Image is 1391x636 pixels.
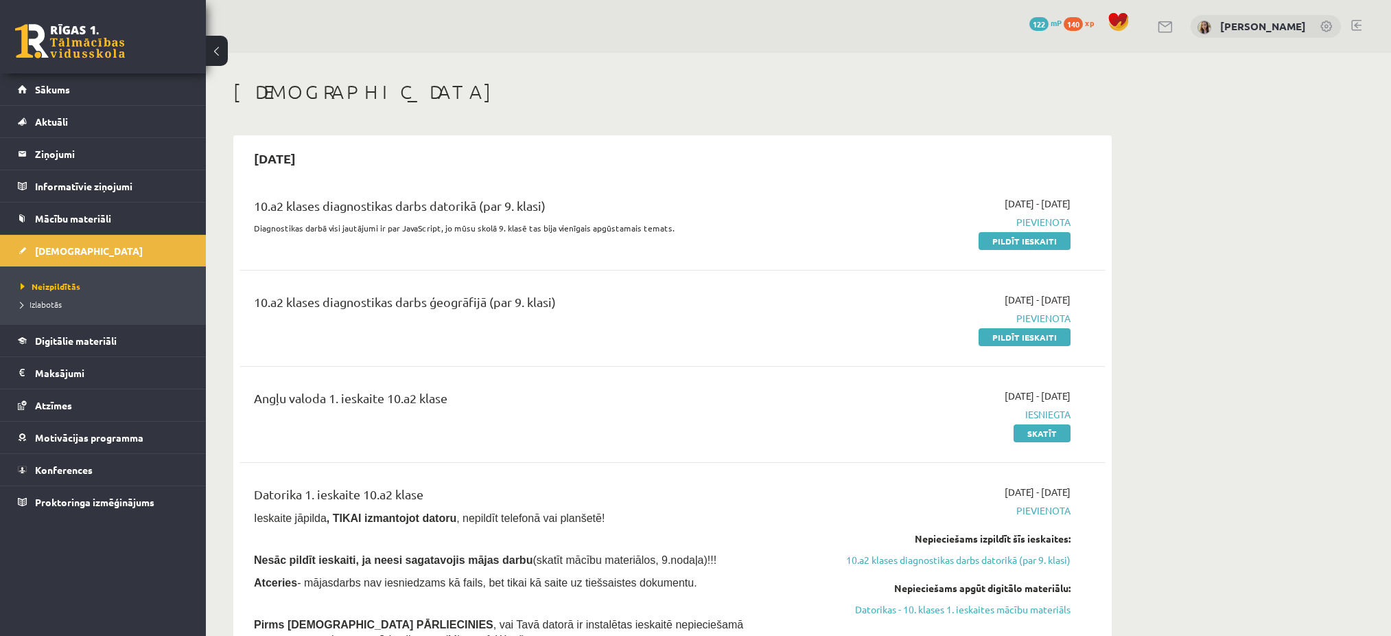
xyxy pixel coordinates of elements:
[18,486,189,518] a: Proktoringa izmēģinājums
[18,73,189,105] a: Sākums
[254,293,791,318] div: 10.a2 klases diagnostikas darbs ģeogrāfijā (par 9. klasi)
[254,619,493,631] span: Pirms [DEMOGRAPHIC_DATA] PĀRLIECINIES
[1005,293,1071,307] span: [DATE] - [DATE]
[35,357,189,389] legend: Maksājumi
[21,280,192,293] a: Neizpildītās
[35,245,143,257] span: [DEMOGRAPHIC_DATA]
[1005,389,1071,403] span: [DATE] - [DATE]
[327,512,456,524] b: , TIKAI izmantojot datoru
[18,106,189,137] a: Aktuāli
[254,196,791,222] div: 10.a2 klases diagnostikas darbs datorikā (par 9. klasi)
[254,389,791,414] div: Angļu valoda 1. ieskaite 10.a2 klase
[18,325,189,356] a: Digitālie materiāli
[18,422,189,453] a: Motivācijas programma
[21,299,62,310] span: Izlabotās
[254,577,297,589] b: Atceries
[533,554,716,566] span: (skatīt mācību materiālos, 9.nodaļa)!!!
[1085,17,1094,28] span: xp
[1064,17,1083,31] span: 140
[812,553,1071,567] a: 10.a2 klases diagnostikas darbs datorikā (par 9. klasi)
[812,503,1071,518] span: Pievienota
[1005,485,1071,499] span: [DATE] - [DATE]
[35,334,117,347] span: Digitālie materiāli
[979,328,1071,346] a: Pildīt ieskaiti
[18,454,189,486] a: Konferences
[254,485,791,510] div: Datorika 1. ieskaite 10.a2 klase
[812,407,1071,422] span: Iesniegta
[812,602,1071,617] a: Datorikas - 10. klases 1. ieskaites mācību materiāls
[240,142,309,174] h2: [DATE]
[35,496,154,508] span: Proktoringa izmēģinājums
[254,222,791,234] p: Diagnostikas darbā visi jautājumi ir par JavaScript, jo mūsu skolā 9. klasē tas bija vienīgais ap...
[979,232,1071,250] a: Pildīt ieskaiti
[1064,17,1101,28] a: 140 xp
[1029,17,1049,31] span: 122
[35,115,68,128] span: Aktuāli
[254,512,605,524] span: Ieskaite jāpilda , nepildīt telefonā vai planšetē!
[35,399,72,411] span: Atzīmes
[35,138,189,170] legend: Ziņojumi
[1005,196,1071,211] span: [DATE] - [DATE]
[1220,19,1306,33] a: [PERSON_NAME]
[1197,21,1211,34] img: Marija Nicmane
[35,212,111,225] span: Mācību materiāli
[18,389,189,421] a: Atzīmes
[35,464,93,476] span: Konferences
[18,357,189,389] a: Maksājumi
[18,170,189,202] a: Informatīvie ziņojumi
[18,138,189,170] a: Ziņojumi
[254,577,697,589] span: - mājasdarbs nav iesniedzams kā fails, bet tikai kā saite uz tiešsaistes dokumentu.
[812,215,1071,229] span: Pievienota
[233,80,1112,104] h1: [DEMOGRAPHIC_DATA]
[812,311,1071,326] span: Pievienota
[1014,424,1071,442] a: Skatīt
[1029,17,1062,28] a: 122 mP
[812,532,1071,546] div: Nepieciešams izpildīt šīs ieskaites:
[35,431,143,444] span: Motivācijas programma
[35,83,70,95] span: Sākums
[15,24,125,58] a: Rīgas 1. Tālmācības vidusskola
[18,235,189,266] a: [DEMOGRAPHIC_DATA]
[35,170,189,202] legend: Informatīvie ziņojumi
[1051,17,1062,28] span: mP
[254,554,533,566] span: Nesāc pildīt ieskaiti, ja neesi sagatavojis mājas darbu
[812,581,1071,595] div: Nepieciešams apgūt digitālo materiālu:
[21,298,192,310] a: Izlabotās
[21,281,80,292] span: Neizpildītās
[18,203,189,234] a: Mācību materiāli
